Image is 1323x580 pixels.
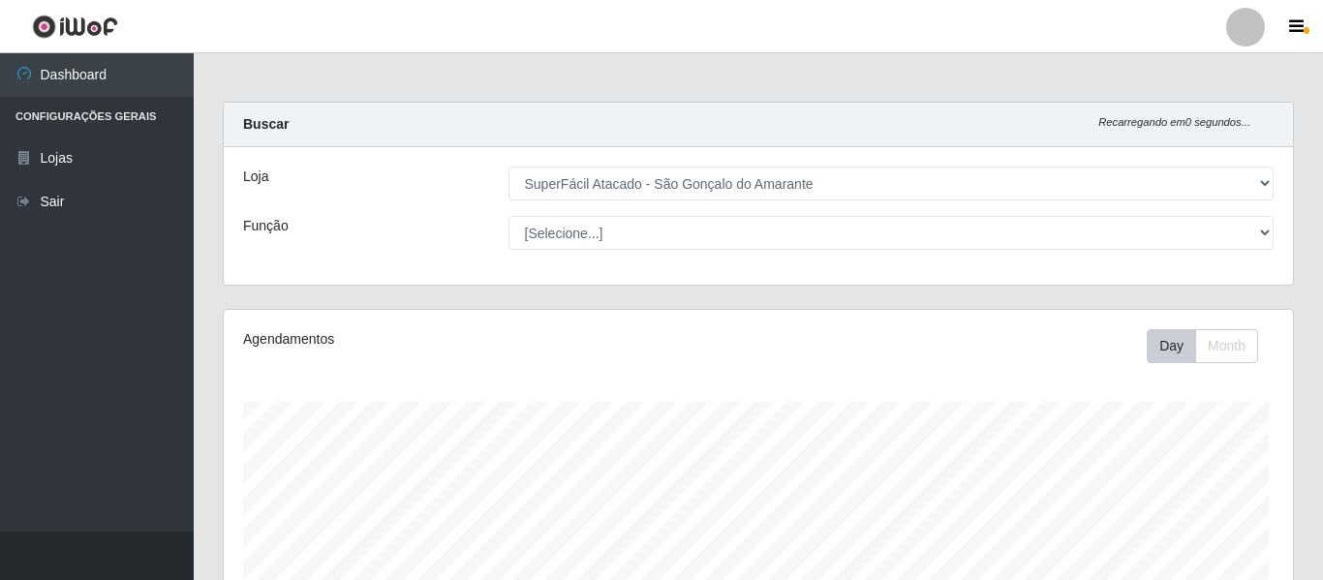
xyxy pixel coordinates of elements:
[1147,329,1196,363] button: Day
[1147,329,1258,363] div: First group
[1195,329,1258,363] button: Month
[243,167,268,187] label: Loja
[243,329,656,350] div: Agendamentos
[243,116,289,132] strong: Buscar
[1098,116,1250,128] i: Recarregando em 0 segundos...
[32,15,118,39] img: CoreUI Logo
[1147,329,1274,363] div: Toolbar with button groups
[243,216,289,236] label: Função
